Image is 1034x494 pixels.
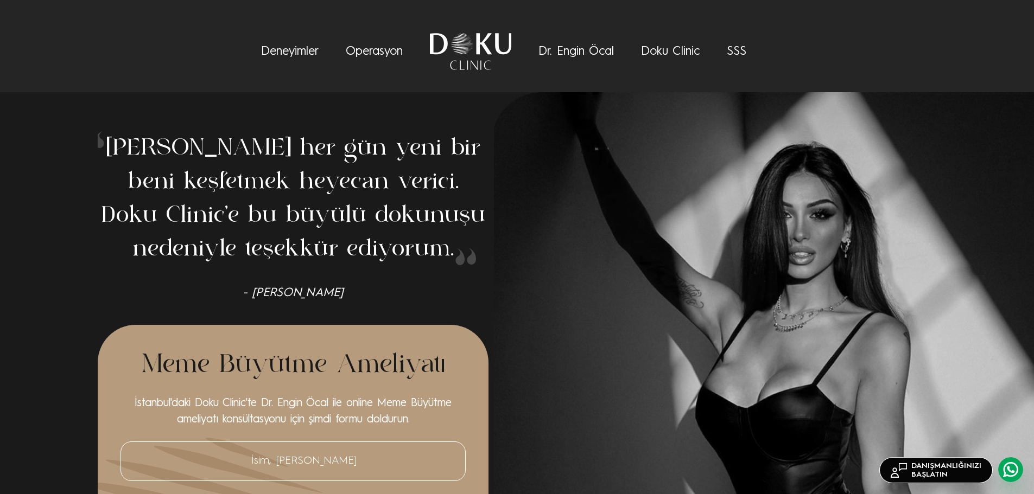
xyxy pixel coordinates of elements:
h2: Meme Büyütme Ameliyatı [119,347,467,384]
a: Doku Clinic [641,46,700,57]
a: SSS [727,46,746,57]
p: İstanbul'daki Doku Clinic'te Dr. Engin Öcal ile online Meme Büyütme ameliyatı konsültasyonu için ... [119,395,467,428]
h1: [PERSON_NAME] her gün yeni bir beni keşfetmek heyecan verici. Doku Clinic'e bu büyülü dokunuşu ne... [98,132,489,266]
span: - [PERSON_NAME] [98,285,489,300]
input: İsim, [PERSON_NAME] [132,450,454,472]
a: DANIŞMANLIĞINIZIBAŞLATIN [879,457,993,483]
a: Deneyimler [261,46,319,57]
img: Doku Clinic [430,33,511,70]
a: Dr. Engin Öcal [538,46,614,57]
a: Operasyon [346,46,403,57]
